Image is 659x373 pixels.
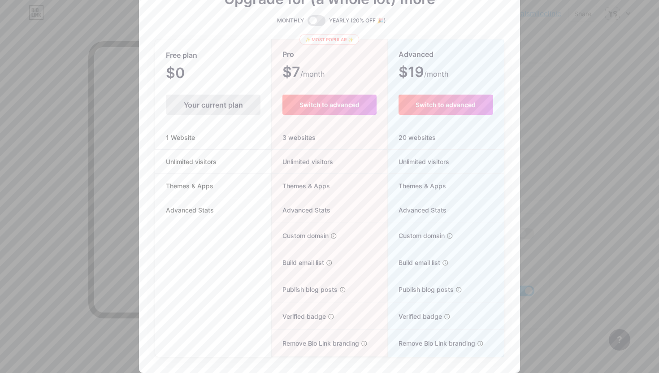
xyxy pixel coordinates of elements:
[272,126,387,150] div: 3 websites
[272,285,338,294] span: Publish blog posts
[166,95,260,115] div: Your current plan
[155,133,206,142] span: 1 Website
[299,101,360,108] span: Switch to advanced
[388,231,445,240] span: Custom domain
[388,258,440,267] span: Build email list
[272,181,330,191] span: Themes & Apps
[282,47,294,62] span: Pro
[424,69,448,79] span: /month
[166,68,209,80] span: $0
[277,16,304,25] span: MONTHLY
[416,101,476,108] span: Switch to advanced
[155,157,227,166] span: Unlimited visitors
[329,16,386,25] span: YEARLY (20% OFF 🎉)
[155,205,225,215] span: Advanced Stats
[388,312,442,321] span: Verified badge
[300,69,325,79] span: /month
[399,95,493,115] button: Switch to advanced
[272,205,330,215] span: Advanced Stats
[399,47,434,62] span: Advanced
[166,48,197,63] span: Free plan
[282,95,376,115] button: Switch to advanced
[388,181,446,191] span: Themes & Apps
[388,338,475,348] span: Remove Bio Link branding
[272,258,324,267] span: Build email list
[272,231,329,240] span: Custom domain
[399,67,448,79] span: $19
[272,338,359,348] span: Remove Bio Link branding
[299,34,359,45] div: ✨ Most popular ✨
[388,126,504,150] div: 20 websites
[155,181,224,191] span: Themes & Apps
[388,205,447,215] span: Advanced Stats
[272,157,333,166] span: Unlimited visitors
[272,312,326,321] span: Verified badge
[388,285,454,294] span: Publish blog posts
[282,67,325,79] span: $7
[388,157,449,166] span: Unlimited visitors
